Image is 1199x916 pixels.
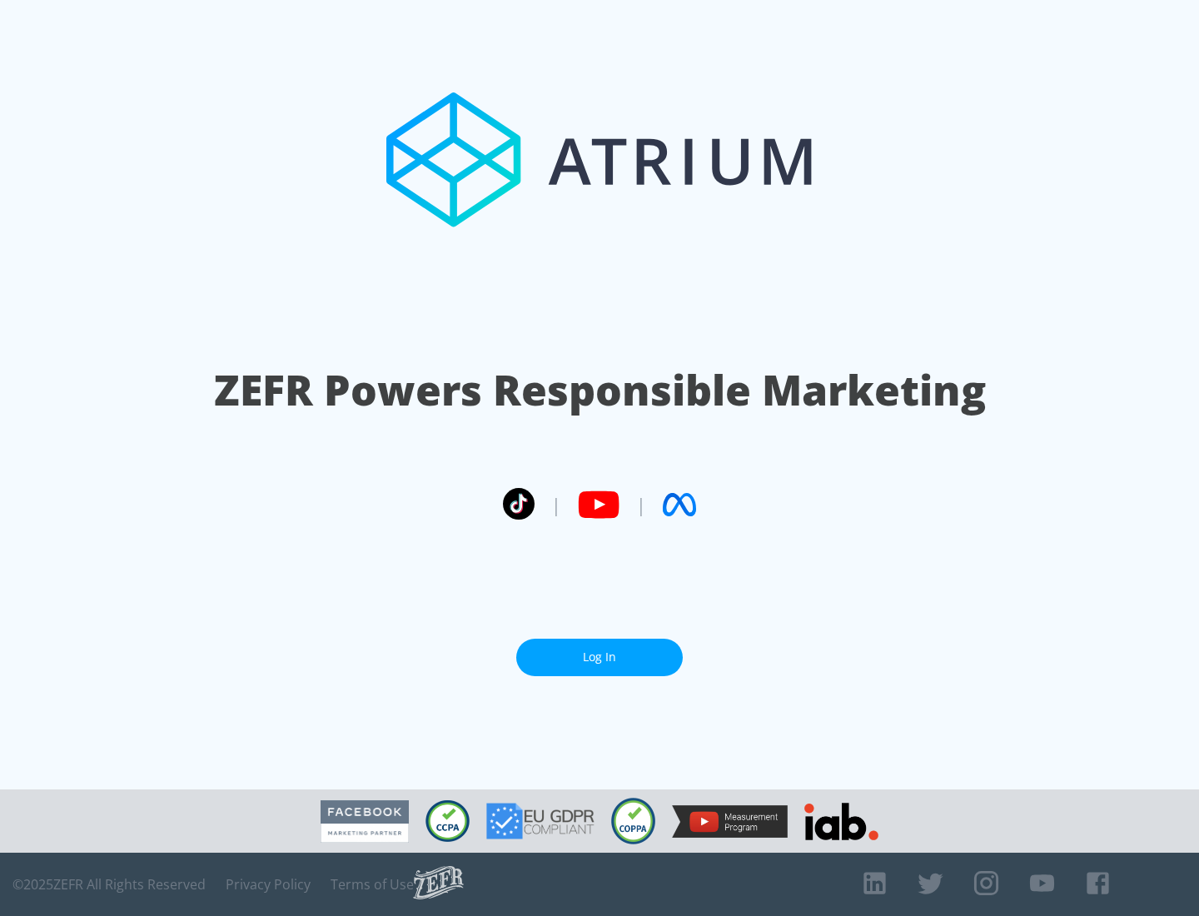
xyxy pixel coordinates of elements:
img: Facebook Marketing Partner [321,800,409,843]
span: © 2025 ZEFR All Rights Reserved [12,876,206,893]
span: | [636,492,646,517]
img: IAB [804,803,878,840]
a: Terms of Use [331,876,414,893]
a: Log In [516,639,683,676]
img: YouTube Measurement Program [672,805,788,838]
h1: ZEFR Powers Responsible Marketing [214,361,986,419]
img: CCPA Compliant [425,800,470,842]
img: COPPA Compliant [611,798,655,844]
img: GDPR Compliant [486,803,595,839]
span: | [551,492,561,517]
a: Privacy Policy [226,876,311,893]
